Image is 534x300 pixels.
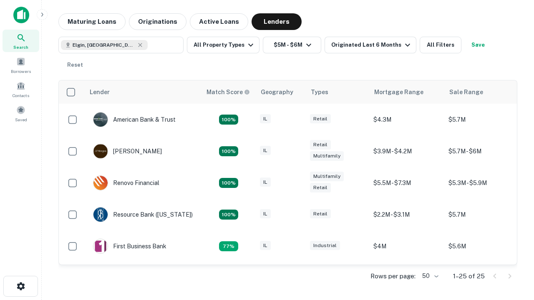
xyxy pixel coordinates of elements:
span: Search [13,44,28,50]
div: Types [311,87,328,97]
div: Resource Bank ([US_STATE]) [93,207,193,222]
div: IL [260,146,271,155]
button: Originated Last 6 Months [325,37,416,53]
div: Renovo Financial [93,175,159,190]
div: Geography [261,87,293,97]
div: Sale Range [449,87,483,97]
div: Matching Properties: 4, hasApolloMatch: undefined [219,210,238,220]
img: picture [93,207,108,222]
td: $5.3M - $5.9M [444,167,519,199]
div: Retail [310,209,331,219]
div: First Business Bank [93,239,166,254]
div: Mortgage Range [374,87,423,97]
img: picture [93,144,108,158]
a: Saved [3,102,39,125]
td: $4M [369,230,444,262]
button: Maturing Loans [58,13,126,30]
p: Rows per page: [370,271,416,281]
div: Matching Properties: 7, hasApolloMatch: undefined [219,115,238,125]
td: $5.6M [444,230,519,262]
div: Matching Properties: 4, hasApolloMatch: undefined [219,178,238,188]
a: Search [3,30,39,52]
div: American Bank & Trust [93,112,176,127]
td: $5.7M [444,199,519,230]
th: Types [306,80,369,104]
div: [PERSON_NAME] [93,144,162,159]
img: capitalize-icon.png [13,7,29,23]
span: Saved [15,116,27,123]
div: Matching Properties: 4, hasApolloMatch: undefined [219,146,238,156]
div: Retail [310,114,331,124]
div: Capitalize uses an advanced AI algorithm to match your search with the best lender. The match sco... [207,87,250,97]
span: Borrowers [11,68,31,75]
th: Geography [256,80,306,104]
td: $4.3M [369,104,444,135]
div: IL [260,114,271,124]
div: Matching Properties: 3, hasApolloMatch: undefined [219,241,238,251]
th: Capitalize uses an advanced AI algorithm to match your search with the best lender. The match sco... [202,80,256,104]
button: Reset [62,57,88,73]
td: $3.9M - $4.2M [369,135,444,167]
div: Retail [310,183,331,192]
div: Multifamily [310,172,344,181]
button: All Filters [420,37,461,53]
td: $5.5M - $7.3M [369,167,444,199]
iframe: Chat Widget [492,233,534,273]
div: Retail [310,140,331,150]
th: Mortgage Range [369,80,444,104]
span: Contacts [13,92,29,99]
a: Borrowers [3,54,39,76]
div: IL [260,241,271,250]
a: Contacts [3,78,39,100]
th: Sale Range [444,80,519,104]
td: $5.7M - $6M [444,135,519,167]
button: Save your search to get updates of matches that match your search criteria. [465,37,491,53]
div: Lender [90,87,110,97]
td: $2.2M - $3.1M [369,199,444,230]
button: All Property Types [187,37,259,53]
button: Lenders [252,13,302,30]
img: picture [93,112,108,127]
button: Active Loans [190,13,248,30]
div: IL [260,177,271,187]
h6: Match Score [207,87,248,97]
span: Elgin, [GEOGRAPHIC_DATA], [GEOGRAPHIC_DATA] [73,41,135,49]
td: $5.1M [444,262,519,294]
div: Originated Last 6 Months [331,40,413,50]
td: $3.1M [369,262,444,294]
img: picture [93,176,108,190]
td: $5.7M [444,104,519,135]
button: $5M - $6M [263,37,321,53]
th: Lender [85,80,202,104]
div: IL [260,209,271,219]
div: Multifamily [310,151,344,161]
div: 50 [419,270,440,282]
button: Originations [129,13,186,30]
div: Industrial [310,241,340,250]
p: 1–25 of 25 [453,271,485,281]
img: picture [93,239,108,253]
